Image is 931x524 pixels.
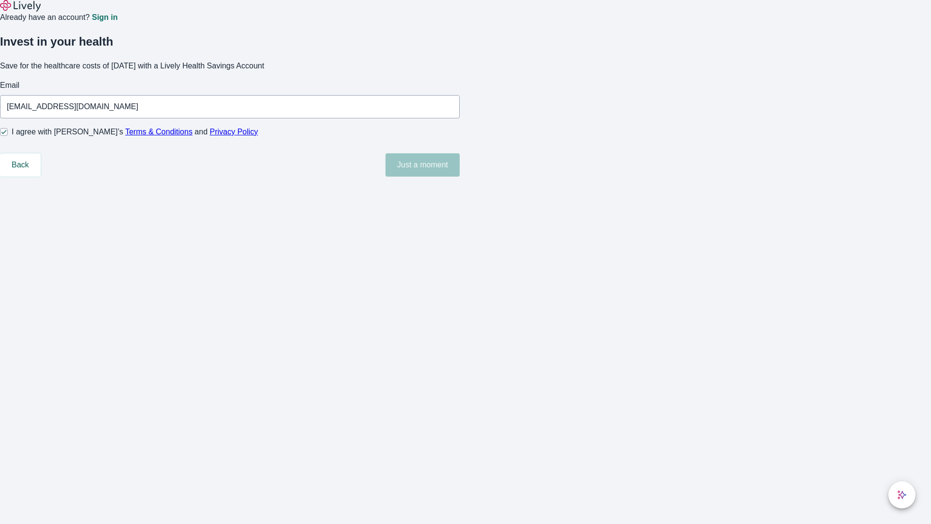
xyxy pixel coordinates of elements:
span: I agree with [PERSON_NAME]’s and [12,126,258,138]
a: Terms & Conditions [125,128,193,136]
a: Privacy Policy [210,128,258,136]
button: chat [888,481,915,508]
a: Sign in [92,14,117,21]
svg: Lively AI Assistant [897,490,907,500]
